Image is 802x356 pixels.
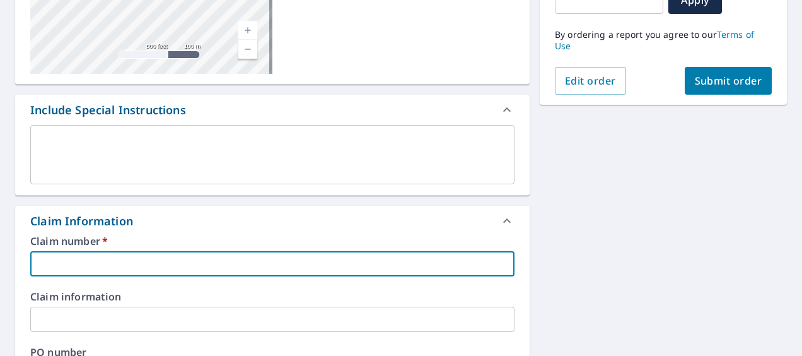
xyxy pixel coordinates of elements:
[238,21,257,40] a: Current Level 16, Zoom In
[30,102,186,119] div: Include Special Instructions
[238,40,257,59] a: Current Level 16, Zoom Out
[565,74,616,88] span: Edit order
[30,292,514,302] label: Claim information
[15,95,530,125] div: Include Special Instructions
[685,67,772,95] button: Submit order
[555,28,754,52] a: Terms of Use
[555,67,626,95] button: Edit order
[695,74,762,88] span: Submit order
[30,236,514,246] label: Claim number
[15,206,530,236] div: Claim Information
[30,213,133,230] div: Claim Information
[555,29,772,52] p: By ordering a report you agree to our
